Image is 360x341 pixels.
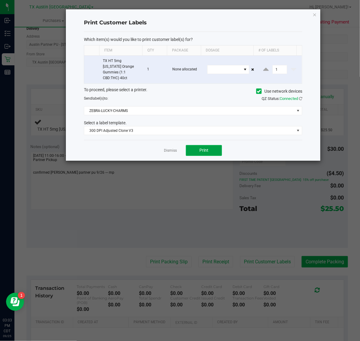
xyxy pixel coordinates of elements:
[79,120,307,126] div: Select a label template.
[254,45,297,56] th: # of labels
[79,87,307,96] div: To proceed, please select a printer.
[142,45,167,56] th: Qty
[92,96,104,101] span: label(s)
[199,148,208,153] span: Print
[143,56,169,84] td: 1
[84,96,108,101] span: Send to:
[6,293,24,311] iframe: Resource center
[256,88,302,95] label: Use network devices
[280,96,298,101] span: Connected
[262,96,302,101] span: QZ Status:
[99,56,144,84] td: TX HT 5mg [US_STATE] Orange Gummies (1:1 CBD:THC) 40ct
[18,292,25,299] iframe: Resource center unread badge
[169,56,204,84] td: None allocated
[84,107,294,115] span: ZEBRA-LUCKY-CHARMS
[201,45,253,56] th: Dosage
[84,126,294,135] span: 300 DPI Adjusted Clone V3
[84,37,302,42] p: Which item(s) would you like to print customer label(s) for?
[164,148,177,153] a: Dismiss
[99,45,143,56] th: Item
[167,45,201,56] th: Package
[186,145,222,156] button: Print
[84,19,302,27] h4: Print Customer Labels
